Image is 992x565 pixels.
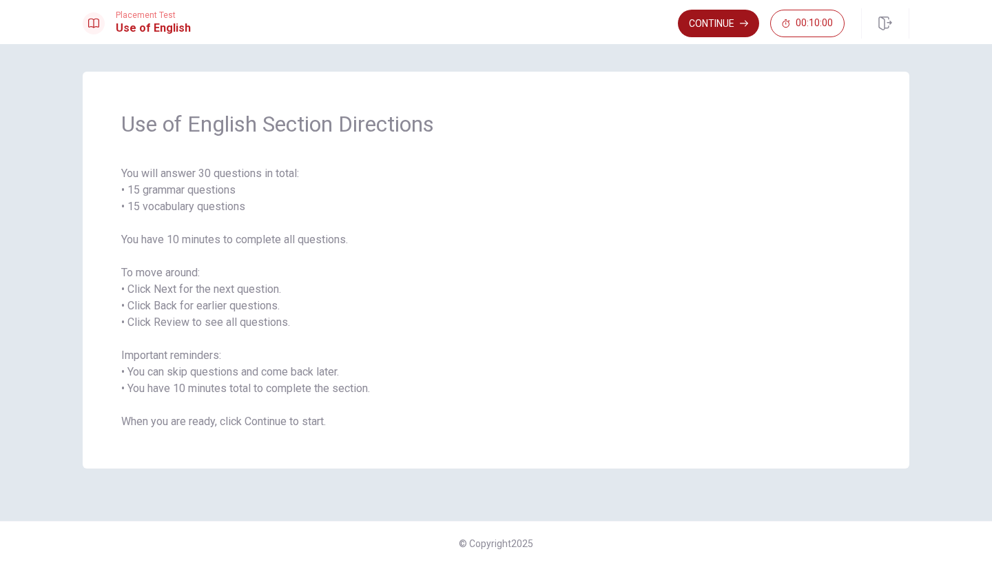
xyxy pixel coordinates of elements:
[121,110,871,138] span: Use of English Section Directions
[121,165,871,430] span: You will answer 30 questions in total: • 15 grammar questions • 15 vocabulary questions You have ...
[796,18,833,29] span: 00:10:00
[116,10,191,20] span: Placement Test
[459,538,533,549] span: © Copyright 2025
[678,10,759,37] button: Continue
[116,20,191,37] h1: Use of English
[770,10,845,37] button: 00:10:00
